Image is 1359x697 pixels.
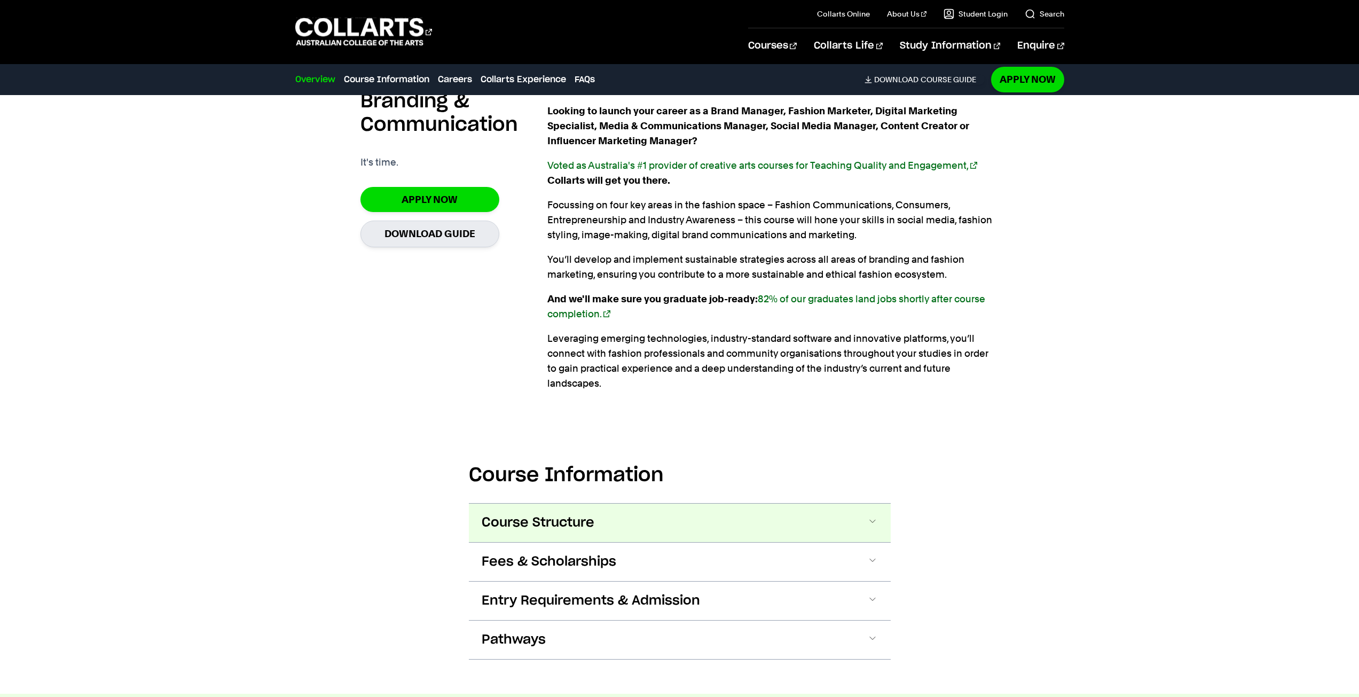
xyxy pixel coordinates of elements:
[865,75,985,84] a: DownloadCourse Guide
[482,514,594,531] span: Course Structure
[748,28,797,64] a: Courses
[547,160,977,186] strong: Collarts will get you there.
[1017,28,1064,64] a: Enquire
[482,631,546,648] span: Pathways
[360,90,547,137] h2: Branding & Communication
[438,73,472,86] a: Careers
[482,553,616,570] span: Fees & Scholarships
[1025,9,1064,19] a: Search
[547,105,969,146] strong: Looking to launch your career as a Brand Manager, Fashion Marketer, Digital Marketing Specialist,...
[547,198,999,242] p: Focussing on four key areas in the fashion space – Fashion Communications, Consumers, Entrepreneu...
[547,160,977,171] a: Voted as Australia's #1 provider of creative arts courses for Teaching Quality and Engagement,
[469,582,891,620] button: Entry Requirements & Admission
[482,592,700,609] span: Entry Requirements & Admission
[874,75,918,84] span: Download
[469,543,891,581] button: Fees & Scholarships
[295,73,335,86] a: Overview
[469,464,891,487] h2: Course Information
[575,73,595,86] a: FAQs
[481,73,566,86] a: Collarts Experience
[547,252,999,282] p: You’ll develop and implement sustainable strategies across all areas of branding and fashion mark...
[360,155,398,170] p: It's time.
[900,28,1000,64] a: Study Information
[944,9,1008,19] a: Student Login
[817,9,870,19] a: Collarts Online
[360,187,499,212] a: Apply Now
[344,73,429,86] a: Course Information
[295,17,432,47] div: Go to homepage
[887,9,926,19] a: About Us
[547,293,985,319] strong: And we'll make sure you graduate job-ready:
[360,221,499,247] a: Download Guide
[469,621,891,659] button: Pathways
[547,293,985,319] a: 82% of our graduates land jobs shortly after course completion.
[814,28,883,64] a: Collarts Life
[469,504,891,542] button: Course Structure
[991,67,1064,92] a: Apply Now
[547,331,999,391] p: Leveraging emerging technologies, industry-standard software and innovative platforms, you’ll con...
